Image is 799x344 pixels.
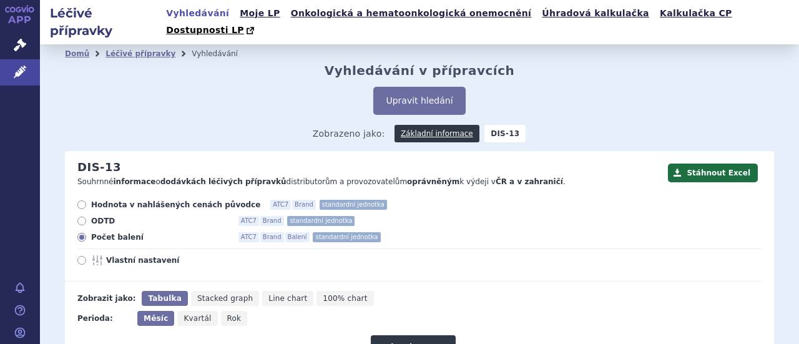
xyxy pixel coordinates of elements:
span: Hodnota v nahlášených cenách původce [91,200,260,210]
strong: DIS-13 [484,125,526,142]
span: Line chart [268,294,307,303]
a: Úhradová kalkulačka [538,5,653,22]
li: Vyhledávání [192,44,254,63]
button: Upravit hledání [373,87,465,115]
a: Léčivé přípravky [105,49,175,58]
div: Perioda: [77,311,131,326]
span: Brand [260,216,284,226]
span: Dostupnosti LP [166,25,244,35]
span: standardní jednotka [287,216,355,226]
span: Kvartál [184,314,211,323]
a: Moje LP [236,5,283,22]
h2: Léčivé přípravky [40,4,162,39]
a: Vyhledávání [162,5,233,22]
span: ATC7 [238,232,259,242]
h2: Vyhledávání v přípravcích [325,63,515,78]
span: standardní jednotka [313,232,380,242]
strong: oprávněným [407,177,459,186]
span: Vlastní nastavení [106,255,243,265]
a: Domů [65,49,89,58]
strong: informace [114,177,156,186]
span: Brand [260,232,284,242]
span: Zobrazeno jako: [313,125,385,142]
strong: dodávkách léčivých přípravků [160,177,287,186]
div: Zobrazit jako: [77,291,135,306]
span: Rok [227,314,242,323]
a: Dostupnosti LP [162,22,260,39]
h2: DIS-13 [77,160,121,174]
span: ATC7 [238,216,259,226]
span: ODTD [91,216,228,226]
span: Měsíc [144,314,168,323]
span: Balení [285,232,310,242]
p: Souhrnné o distributorům a provozovatelům k výdeji v . [77,177,662,187]
span: Tabulka [148,294,181,303]
a: Onkologická a hematoonkologická onemocnění [287,5,536,22]
span: 100% chart [323,294,367,303]
span: standardní jednotka [320,200,387,210]
a: Základní informace [395,125,479,142]
strong: ČR a v zahraničí [496,177,563,186]
button: Stáhnout Excel [668,164,758,182]
a: Kalkulačka CP [656,5,736,22]
span: Brand [292,200,316,210]
span: ATC7 [270,200,291,210]
span: Stacked graph [197,294,253,303]
span: Počet balení [91,232,228,242]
